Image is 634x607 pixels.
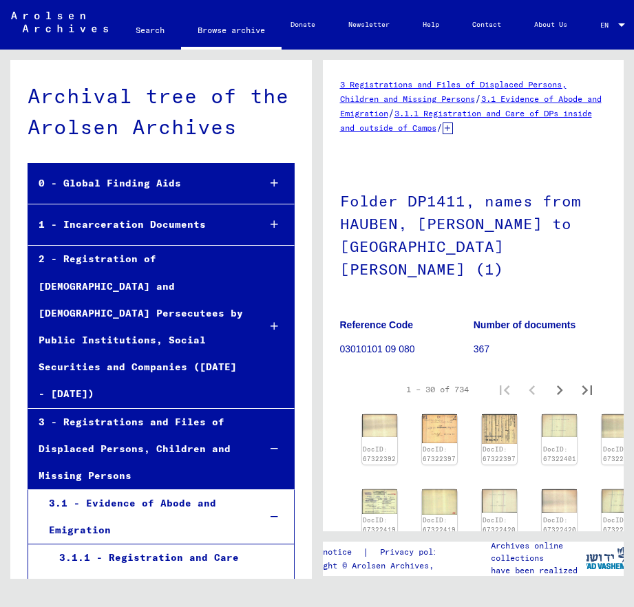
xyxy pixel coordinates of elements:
img: 001.jpg [362,489,397,514]
img: 002.jpg [482,414,517,444]
p: have been realized in partnership with [491,564,586,589]
a: DocID: 67322419 [423,516,456,533]
p: The Arolsen Archives online collections [491,527,586,564]
img: 001.jpg [482,489,517,513]
b: Reference Code [340,319,414,330]
span: / [436,121,443,134]
a: Privacy policy [369,545,464,560]
img: yv_logo.png [580,541,631,575]
p: 367 [474,342,606,356]
div: 0 - Global Finding Aids [28,170,248,197]
div: Archival tree of the Arolsen Archives [28,81,295,142]
a: Browse archive [181,14,282,50]
img: 002.jpg [362,414,397,437]
a: DocID: 67322419 [363,516,396,533]
a: DocID: 67322420 [483,516,516,533]
button: First page [491,376,518,403]
div: 3.1 - Evidence of Abode and Emigration [39,490,249,544]
span: / [475,92,481,105]
div: | [294,545,464,560]
a: DocID: 67322392 [363,445,396,462]
img: 001.jpg [422,414,457,444]
a: DocID: 67322397 [483,445,516,462]
a: Search [119,14,181,47]
a: Contact [456,8,518,41]
button: Previous page [518,376,546,403]
img: 001.jpg [542,414,577,437]
a: DocID: 67322420 [543,516,576,533]
b: Number of documents [474,319,576,330]
a: Donate [274,8,332,41]
div: 3 - Registrations and Files of Displaced Persons, Children and Missing Persons [28,409,248,490]
div: 2 - Registration of [DEMOGRAPHIC_DATA] and [DEMOGRAPHIC_DATA] Persecutees by Public Institutions,... [28,246,248,407]
a: About Us [518,8,584,41]
div: 1 - Incarceration Documents [28,211,248,238]
img: 002.jpg [542,489,577,513]
p: 03010101 09 080 [340,342,473,356]
img: 002.jpg [422,489,457,515]
p: Copyright © Arolsen Archives, 2021 [294,560,464,572]
a: 3 Registrations and Files of Displaced Persons, Children and Missing Persons [340,79,567,104]
button: Next page [546,376,573,403]
a: DocID: 67322401 [543,445,576,462]
span: EN [600,21,615,29]
div: 1 – 30 of 734 [406,383,469,396]
a: Legal notice [294,545,363,560]
span: / [388,107,394,119]
a: Help [406,8,456,41]
a: 3.1.1 Registration and Care of DPs inside and outside of Camps [340,108,592,133]
button: Last page [573,376,601,403]
h1: Folder DP1411, names from HAUBEN, [PERSON_NAME] to [GEOGRAPHIC_DATA][PERSON_NAME] (1) [340,169,607,298]
a: Newsletter [332,8,406,41]
img: Arolsen_neg.svg [11,12,108,32]
a: DocID: 67322397 [423,445,456,462]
